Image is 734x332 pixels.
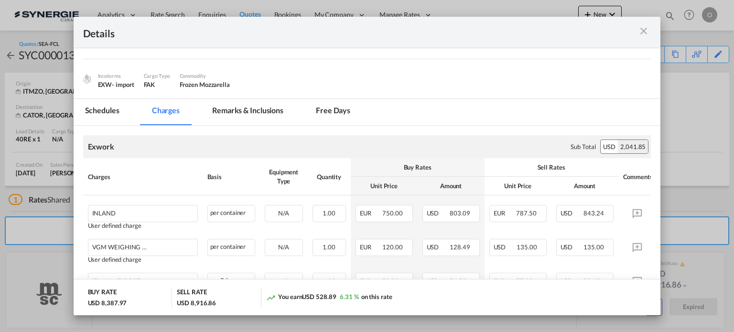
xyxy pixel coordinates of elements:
md-pagination-wrapper: Use the left and right arrow keys to navigate between tabs [74,99,372,125]
span: 1.00 [323,209,335,217]
span: USD [427,209,449,217]
div: Cargo Type [144,72,170,80]
span: N/A [278,243,289,251]
span: USD [561,277,583,285]
span: EUR [494,277,515,285]
div: BUY RATE [88,288,117,299]
div: Commodity [180,72,230,80]
md-tab-item: Charges [140,99,191,125]
span: 803.09 [450,209,470,217]
md-icon: icon-trending-up [266,293,276,302]
span: 1.00 [323,243,335,251]
div: SELL RATE [177,288,206,299]
span: USD [427,277,449,285]
md-tab-item: Schedules [74,99,131,125]
span: 6.31 % [340,293,358,300]
div: Details [83,26,594,38]
div: EXW [98,80,134,89]
span: USD 528.89 [302,293,336,300]
span: EUR [360,277,381,285]
span: 120.00 [382,243,402,251]
div: Sell Rates [489,163,614,171]
th: Amount [551,177,618,195]
md-dialog: Port of Origin ... [74,17,661,316]
span: EUR [360,243,381,251]
span: 70.00 [382,277,399,285]
span: 82.45 [583,277,600,285]
div: INLAND [92,205,168,217]
div: USD [601,140,618,153]
span: USD [427,243,449,251]
span: USD [561,209,583,217]
div: USD 8,916.86 [177,299,216,307]
span: N/A [278,277,289,285]
span: 77.00 [516,277,533,285]
span: 750.00 [382,209,402,217]
span: USD [494,243,516,251]
div: User defined charge [88,222,198,229]
div: Incoterms [98,72,134,80]
div: - import [112,80,134,89]
span: 843.24 [583,209,604,217]
th: Comments [618,158,657,195]
span: Frozen Mozzarella [180,81,230,88]
span: EUR [360,209,381,217]
span: USD [561,243,583,251]
th: Unit Price [351,177,418,195]
div: USD 8,387.97 [88,299,127,307]
div: Basis [207,172,255,181]
div: per container [207,205,255,222]
span: 74.95 [450,277,466,285]
div: User defined charge [88,256,198,263]
md-tab-item: Free days [304,99,362,125]
span: 128.49 [450,243,470,251]
div: Sub Total [571,142,595,151]
div: Quantity [313,172,346,181]
span: N/A [278,209,289,217]
span: 1.00 [323,277,335,285]
span: 135.00 [583,243,604,251]
div: per container [207,239,255,256]
div: Exwork [88,141,114,152]
img: cargo.png [82,74,92,84]
div: 2,041.85 [618,140,648,153]
div: You earn on this rate [266,292,392,302]
md-icon: icon-close m-3 fg-AAA8AD cursor [638,25,649,37]
span: 787.50 [516,209,536,217]
div: per B/L [207,273,255,290]
div: Equipment Type [265,168,303,185]
th: Unit Price [485,177,551,195]
md-tab-item: Remarks & Inclusions [201,99,295,125]
th: Amount [418,177,485,195]
div: ITALIAN EXPORT CUSTOMS CLEARANCE EURO 70/SHIPPER/FIRST INVOICE EURO 35/invoice for each invoice a... [92,273,168,285]
div: VGM WEIGHING FEES [92,239,168,251]
span: 135.00 [517,243,537,251]
div: Buy Rates [356,163,480,171]
div: Charges [88,172,198,181]
span: EUR [494,209,515,217]
div: FAK [144,80,170,89]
